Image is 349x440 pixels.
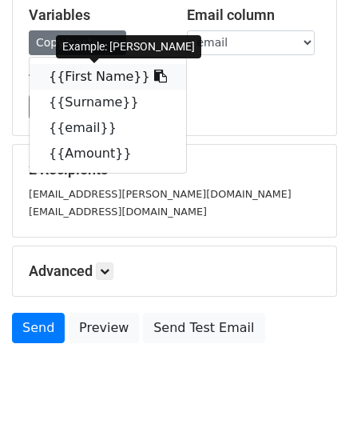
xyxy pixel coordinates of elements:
[143,313,264,343] a: Send Test Email
[29,262,320,280] h5: Advanced
[30,115,186,141] a: {{email}}
[29,30,126,55] a: Copy/paste...
[30,64,186,90] a: {{First Name}}
[69,313,139,343] a: Preview
[29,188,291,200] small: [EMAIL_ADDRESS][PERSON_NAME][DOMAIN_NAME]
[269,363,349,440] iframe: Chat Widget
[187,6,321,24] h5: Email column
[30,141,186,166] a: {{Amount}}
[56,35,201,58] div: Example: [PERSON_NAME]
[12,313,65,343] a: Send
[29,6,163,24] h5: Variables
[30,90,186,115] a: {{Surname}}
[29,206,207,218] small: [EMAIL_ADDRESS][DOMAIN_NAME]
